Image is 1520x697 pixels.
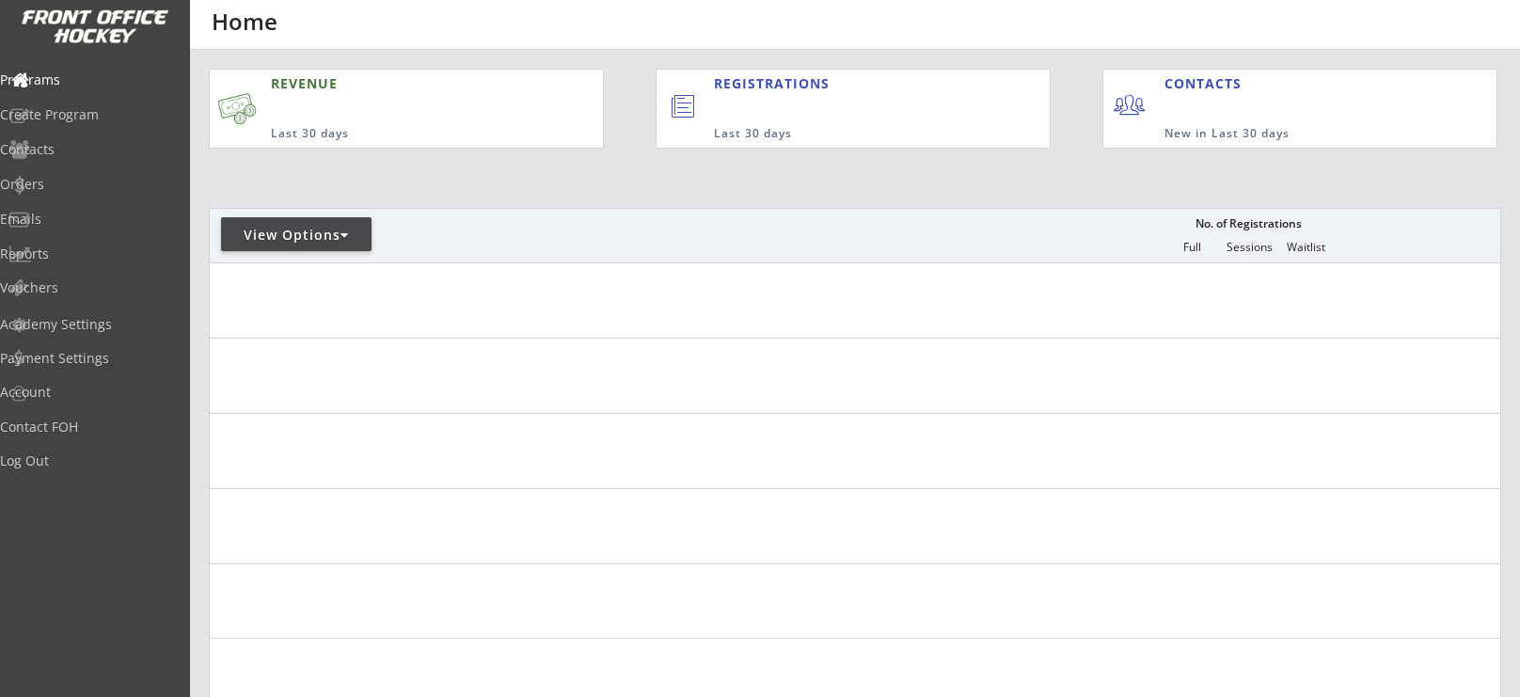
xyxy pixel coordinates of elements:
div: New in Last 30 days [1164,126,1409,142]
div: Last 30 days [714,126,973,142]
div: Last 30 days [271,126,512,142]
div: REGISTRATIONS [714,74,963,93]
div: View Options [221,226,372,245]
div: REVENUE [271,74,512,93]
div: CONTACTS [1164,74,1250,93]
div: Full [1164,241,1220,254]
div: No. of Registrations [1190,217,1306,230]
div: Sessions [1221,241,1277,254]
div: Waitlist [1277,241,1334,254]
